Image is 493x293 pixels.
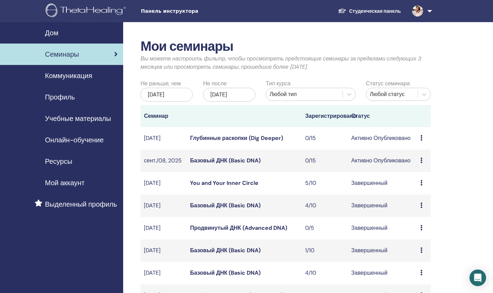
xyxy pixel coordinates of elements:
td: 0/15 [302,127,348,150]
th: Семинар [140,105,186,127]
td: 0/5 [302,217,348,239]
td: [DATE] [140,217,186,239]
a: Студенческая панель [332,5,406,18]
div: Open Intercom Messenger [469,270,486,286]
td: Завершенный [348,262,417,284]
div: [DATE] [140,88,193,102]
th: Статус [348,105,417,127]
td: 1/10 [302,239,348,262]
span: Ресурсы [45,156,72,167]
label: Тип курса [266,79,290,88]
img: default.jpg [412,6,423,17]
td: [DATE] [140,127,186,150]
span: Дом [45,28,58,38]
a: Глубинные раскопки (Dig Deeper) [190,134,283,142]
td: [DATE] [140,195,186,217]
label: Статус семинара [366,79,410,88]
td: Завершенный [348,217,417,239]
a: Базовый ДНК (Basic DNA) [190,247,261,254]
span: Коммуникация [45,70,92,81]
span: Онлайн-обучение [45,135,104,145]
span: Мой аккаунт [45,178,84,188]
td: 0/15 [302,150,348,172]
td: 4/10 [302,195,348,217]
div: Любой тип [270,90,339,98]
a: Базовый ДНК (Basic DNA) [190,202,261,209]
td: Завершенный [348,172,417,195]
span: Семинары [45,49,79,59]
td: 4/10 [302,262,348,284]
td: Завершенный [348,195,417,217]
span: Выделенный профиль [45,199,117,209]
a: Продвинутый ДНК (Advanced DNA) [190,224,287,231]
div: [DATE] [203,88,255,102]
a: You and Your Inner Circle [190,179,258,187]
label: Не раньше, чем [140,79,181,88]
td: Активно Опубликовано [348,150,417,172]
td: [DATE] [140,239,186,262]
h2: Мои семинары [140,39,431,55]
img: graduation-cap-white.svg [338,8,346,14]
span: Панель инструктора [141,8,245,15]
p: Вы можете настроить фильтр, чтобы просмотреть предстоящие семинары за пределами следующих 3 месяц... [140,55,431,71]
td: [DATE] [140,172,186,195]
td: сент./08, 2025 [140,150,186,172]
span: Учебные материалы [45,113,111,124]
td: Активно Опубликовано [348,127,417,150]
span: Профиль [45,92,75,102]
label: Не после [203,79,227,88]
a: Базовый ДНК (Basic DNA) [190,269,261,276]
a: Базовый ДНК (Basic DNA) [190,157,261,164]
div: Любой статус [370,90,414,98]
img: logo.png [46,3,128,19]
th: Зарегистрировано [302,105,348,127]
td: Завершенный [348,239,417,262]
td: 5/10 [302,172,348,195]
td: [DATE] [140,262,186,284]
